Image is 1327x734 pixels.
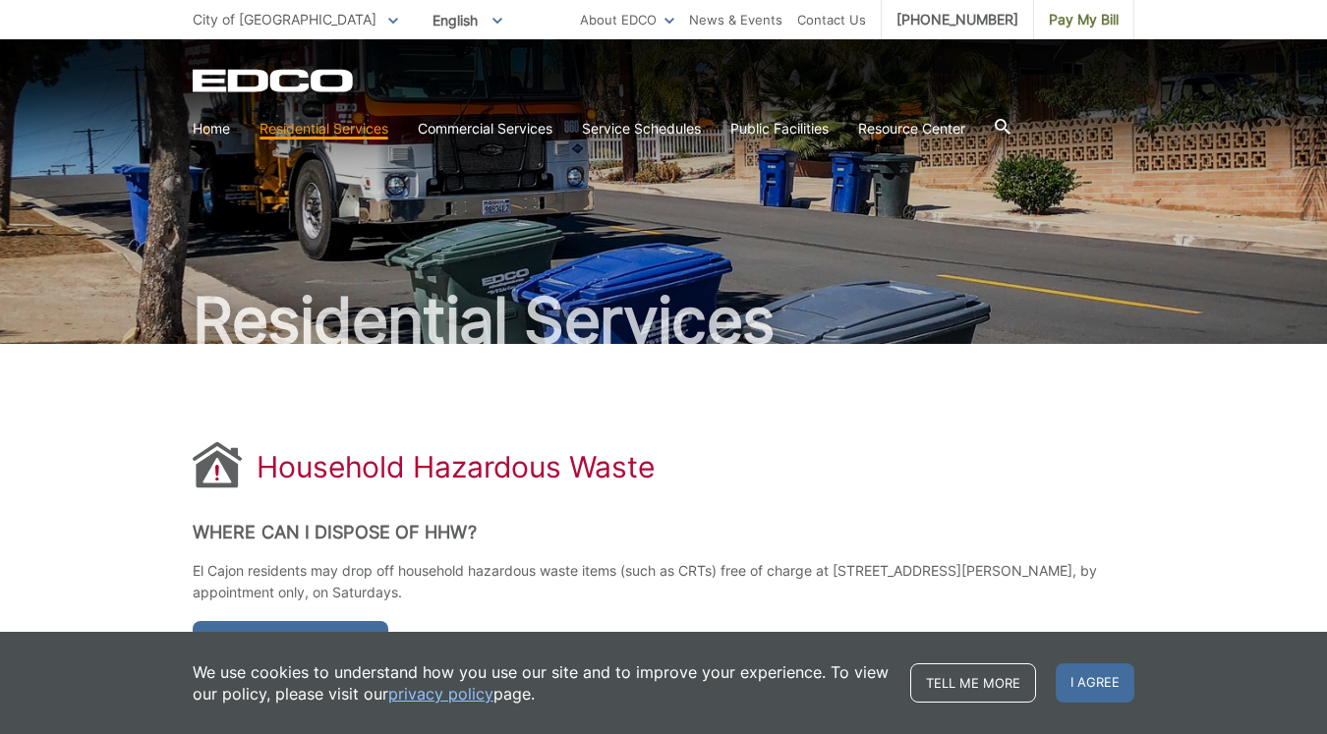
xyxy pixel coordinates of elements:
p: We use cookies to understand how you use our site and to improve your experience. To view our pol... [193,661,891,705]
a: Home [193,118,230,140]
a: Service Schedules [582,118,701,140]
a: Book a Timeslot Online [193,621,388,658]
h2: Where Can I Dispose of HHW? [193,522,1134,543]
a: Contact Us [797,9,866,30]
p: , email , or call (619) 287-5696 ext. 4270 to schedule an appointment. [193,621,1134,658]
a: Public Facilities [730,118,829,140]
span: English [418,4,517,36]
a: Residential Services [260,118,388,140]
a: Commercial Services [418,118,552,140]
a: [EMAIL_ADDRESS][DOMAIN_NAME] [430,629,660,650]
span: Pay My Bill [1049,9,1119,30]
a: privacy policy [388,683,493,705]
h2: Residential Services [193,289,1134,352]
a: EDCD logo. Return to the homepage. [193,69,356,92]
a: Tell me more [910,663,1036,703]
span: City of [GEOGRAPHIC_DATA] [193,11,376,28]
h1: Household Hazardous Waste [257,449,655,484]
p: El Cajon residents may drop off household hazardous waste items (such as CRTs) free of charge at ... [193,560,1134,603]
span: I agree [1056,663,1134,703]
a: About EDCO [580,9,674,30]
a: Resource Center [858,118,965,140]
a: News & Events [689,9,782,30]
